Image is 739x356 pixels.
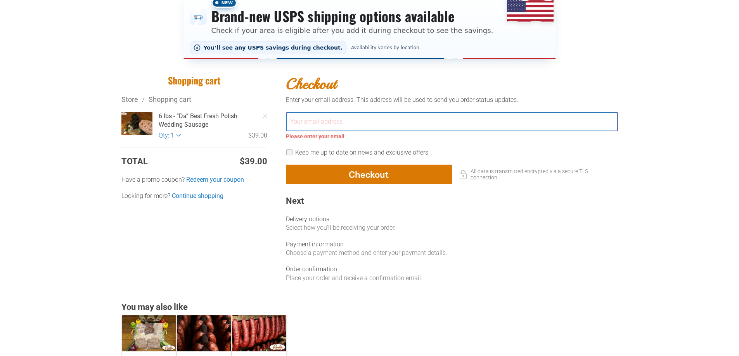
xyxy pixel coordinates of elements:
[286,240,618,249] div: Payment information
[159,112,267,129] a: 6 lbs - “Da” Best Fresh Polish Wedding Sausage
[286,165,452,184] button: Checkout
[286,224,618,232] div: Select how you’ll be receiving your order.
[121,156,185,168] td: Total
[295,149,428,156] label: Keep me up to date on news and exclusive offers
[211,8,493,25] h3: Brand-new USPS shipping options available
[240,156,267,168] span: $39.00
[177,315,231,351] a: Kielbasa Dried Polish Sausage (Small Batch)
[122,315,176,352] img: 10 lb Seniors & Singles Bundles
[204,45,343,51] span: You’ll see any USPS savings during checkout.
[286,215,618,224] div: Delivery options
[286,133,618,141] div: Please enter your email
[286,274,618,282] div: Place your order and receive a confirmation email.
[286,196,618,211] div: Next
[286,265,618,273] div: Order confirmation
[121,95,267,104] div: Breadcrumbs
[257,108,273,124] a: Remove Item
[149,95,191,103] a: Shopping cart
[286,249,618,257] div: Choose a payment method and enter your payment details.
[138,95,149,103] span: /
[121,302,618,313] div: You may also like
[186,175,244,184] a: Redeem your coupon
[232,315,286,352] img: Dried Sausage - 6 Rings
[122,315,176,351] a: 10 lb Seniors &amp; Singles Bundles
[349,169,389,180] span: Checkout
[172,192,223,200] a: Continue shopping
[350,45,422,50] span: Availability varies by location.
[286,74,618,93] h2: Checkout
[286,96,618,104] div: Enter your email address. This address will be used to send you order status updates.
[181,131,267,140] div: $39.00
[452,165,618,184] div: All data is transmitted encrypted via a secure TLS connection
[121,175,267,184] label: Have a promo coupon?
[121,74,267,86] h1: Shopping cart
[286,112,618,131] input: Your email address
[121,95,138,103] a: Store
[121,192,267,200] div: Looking for more?
[211,25,493,36] p: Check if your area is eligible after you add it during checkout to see the savings.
